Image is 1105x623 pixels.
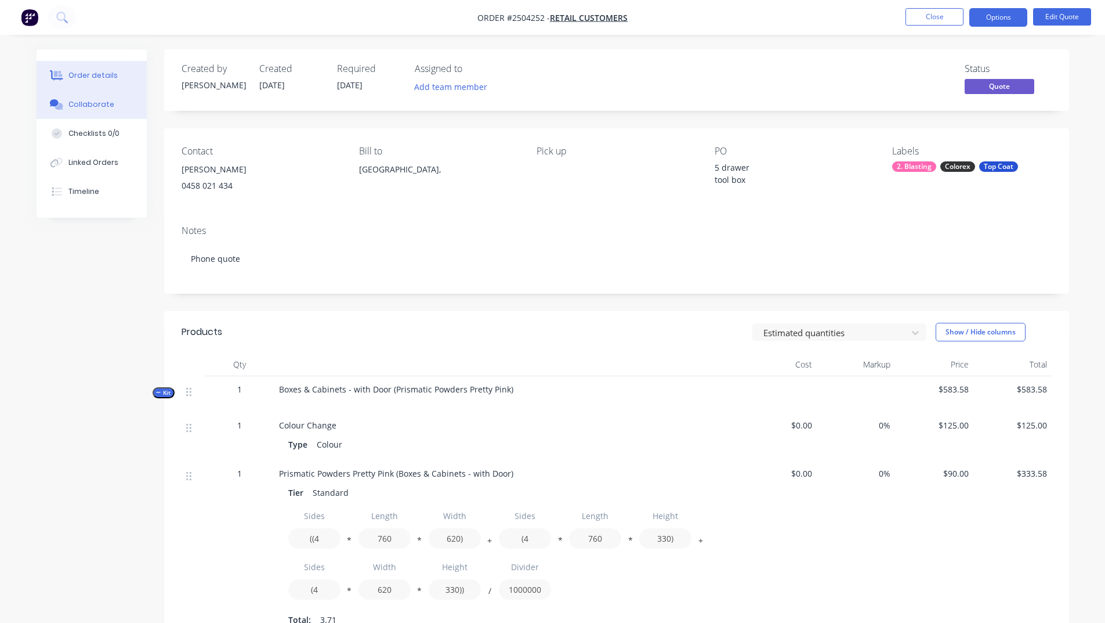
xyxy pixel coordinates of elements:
[37,90,147,119] button: Collaborate
[182,161,340,178] div: [PERSON_NAME]
[37,61,147,90] button: Order details
[312,436,347,453] div: Colour
[288,484,308,501] div: Tier
[429,506,481,526] input: Label
[288,506,340,526] input: Label
[156,388,171,397] span: Kit
[182,325,222,339] div: Products
[408,79,493,95] button: Add team member
[237,419,242,431] span: 1
[1033,8,1091,26] button: Edit Quote
[37,119,147,148] button: Checklists 0/0
[484,538,495,547] button: +
[259,63,323,74] div: Created
[182,146,340,157] div: Contact
[569,528,621,549] input: Value
[279,420,336,431] span: Colour Change
[569,506,621,526] input: Label
[429,557,481,577] input: Label
[905,8,963,26] button: Close
[182,63,245,74] div: Created by
[337,80,363,91] span: [DATE]
[359,161,518,178] div: [GEOGRAPHIC_DATA],
[715,161,860,186] div: 5 drawer tool box
[821,467,890,480] span: 0%
[182,178,340,194] div: 0458 021 434
[288,579,340,600] input: Value
[821,419,890,431] span: 0%
[68,70,118,81] div: Order details
[237,467,242,480] span: 1
[639,528,691,549] input: Value
[205,353,274,376] div: Qty
[37,177,147,206] button: Timeline
[969,8,1027,27] button: Options
[979,161,1018,172] div: Top Coat
[37,148,147,177] button: Linked Orders
[288,557,340,577] input: Label
[900,383,969,395] span: $583.58
[550,12,628,23] a: Retail Customers
[978,467,1047,480] span: $333.58
[359,146,518,157] div: Bill to
[537,146,695,157] div: Pick up
[358,557,411,577] input: Label
[358,528,411,549] input: Value
[259,80,285,91] span: [DATE]
[639,506,691,526] input: Label
[279,468,513,479] span: Prismatic Powders Pretty Pink (Boxes & Cabinets - with Door)
[21,9,38,26] img: Factory
[68,186,99,197] div: Timeline
[68,99,114,110] div: Collaborate
[695,538,707,547] button: +
[288,436,312,453] div: Type
[900,467,969,480] span: $90.00
[895,353,973,376] div: Price
[288,528,340,549] input: Value
[978,419,1047,431] span: $125.00
[182,79,245,91] div: [PERSON_NAME]
[415,63,531,74] div: Assigned to
[68,157,118,168] div: Linked Orders
[978,383,1047,395] span: $583.58
[182,241,1052,276] div: Phone quote
[308,484,353,501] div: Standard
[477,12,550,23] span: Order #2504252 -
[743,419,812,431] span: $0.00
[900,419,969,431] span: $125.00
[892,146,1051,157] div: Labels
[358,579,411,600] input: Value
[499,506,551,526] input: Label
[484,589,495,597] button: /
[279,384,513,395] span: Boxes & Cabinets - with Door (Prismatic Powders Pretty Pink)
[359,161,518,199] div: [GEOGRAPHIC_DATA],
[415,79,494,95] button: Add team member
[499,579,551,600] input: Value
[499,557,551,577] input: Label
[973,353,1052,376] div: Total
[337,63,401,74] div: Required
[738,353,817,376] div: Cost
[940,161,975,172] div: Colorex
[182,225,1052,236] div: Notes
[68,128,119,139] div: Checklists 0/0
[743,467,812,480] span: $0.00
[936,323,1026,341] button: Show / Hide columns
[965,63,1052,74] div: Status
[817,353,895,376] div: Markup
[499,528,551,549] input: Value
[182,161,340,199] div: [PERSON_NAME]0458 021 434
[237,383,242,395] span: 1
[153,387,175,398] button: Kit
[965,79,1034,93] span: Quote
[715,146,874,157] div: PO
[429,528,481,549] input: Value
[429,579,481,600] input: Value
[892,161,936,172] div: 2. Blasting
[358,506,411,526] input: Label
